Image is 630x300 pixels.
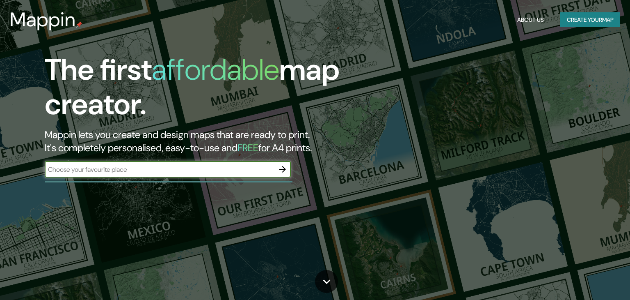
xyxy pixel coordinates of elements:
[45,53,360,128] h1: The first map creator.
[10,8,76,31] h3: Mappin
[560,12,620,28] button: Create yourmap
[514,12,547,28] button: About Us
[152,51,279,89] h1: affordable
[76,21,82,28] img: mappin-pin
[45,165,274,174] input: Choose your favourite place
[237,141,258,154] h5: FREE
[45,128,360,155] h2: Mappin lets you create and design maps that are ready to print. It's completely personalised, eas...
